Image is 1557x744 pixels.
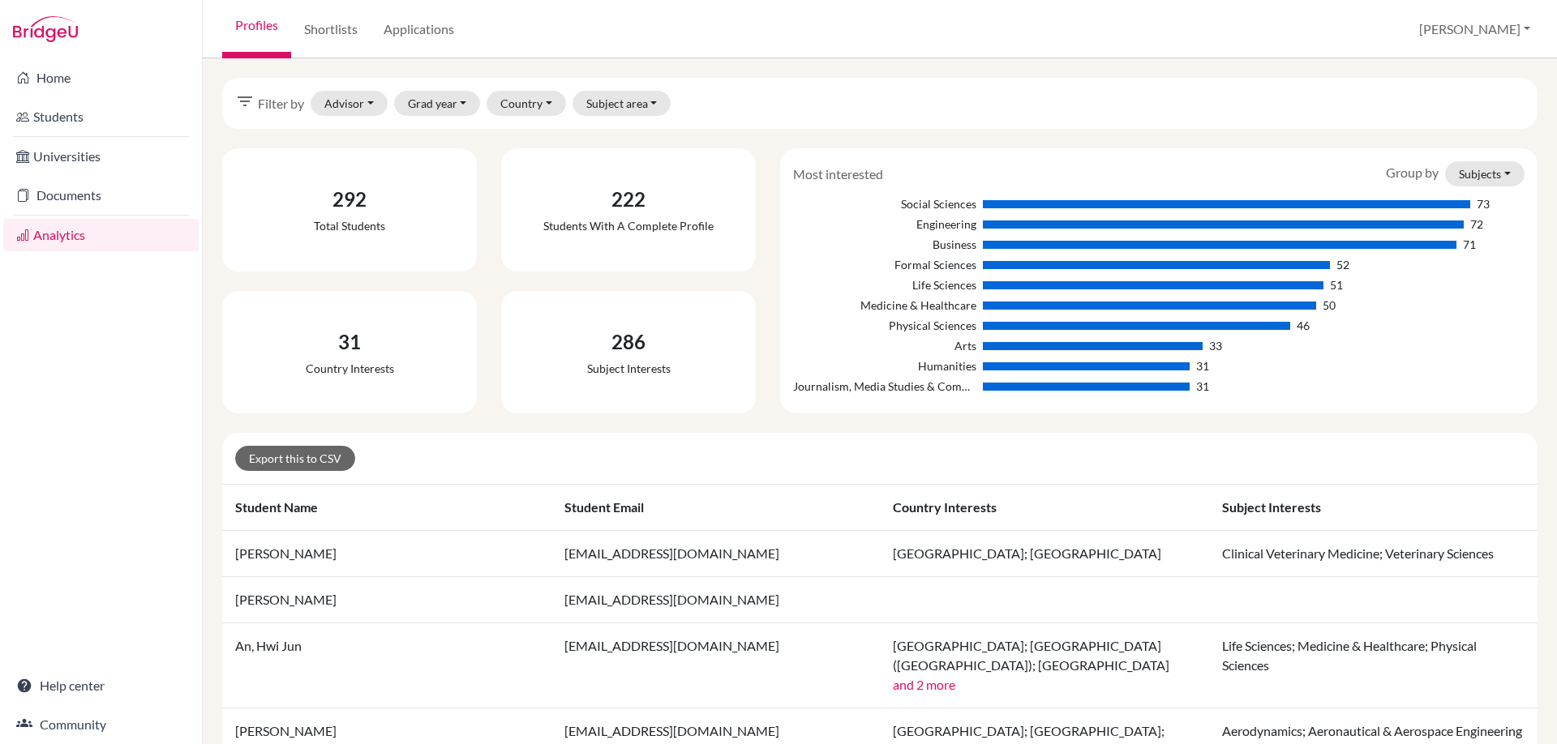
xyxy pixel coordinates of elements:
[3,62,199,94] a: Home
[394,91,481,116] button: Grad year
[235,446,355,471] a: Export this to CSV
[222,485,551,531] th: Student name
[793,276,976,293] div: Life Sciences
[3,140,199,173] a: Universities
[3,708,199,741] a: Community
[793,216,976,233] div: Engineering
[1374,161,1537,186] div: Group by
[880,623,1209,708] td: [GEOGRAPHIC_DATA]; [GEOGRAPHIC_DATA] ([GEOGRAPHIC_DATA]); [GEOGRAPHIC_DATA]
[793,236,976,253] div: Business
[543,185,714,214] div: 222
[1323,297,1336,314] div: 50
[314,217,385,234] div: Total students
[3,179,199,212] a: Documents
[1477,195,1490,212] div: 73
[1196,357,1209,374] div: 31
[793,297,976,314] div: Medicine & Healthcare
[258,94,304,113] span: Filter by
[306,360,394,377] div: Country interests
[551,531,881,577] td: [EMAIL_ADDRESS][DOMAIN_NAME]
[1463,236,1476,253] div: 71
[587,327,671,357] div: 286
[1209,337,1222,354] div: 33
[793,317,976,334] div: Physical Sciences
[1470,216,1483,233] div: 72
[793,256,976,273] div: Formal Sciences
[551,623,881,708] td: [EMAIL_ADDRESS][DOMAIN_NAME]
[3,219,199,251] a: Analytics
[222,577,551,623] td: [PERSON_NAME]
[781,165,895,184] div: Most interested
[222,531,551,577] td: [PERSON_NAME]
[487,91,566,116] button: Country
[1196,378,1209,395] div: 31
[793,195,976,212] div: Social Sciences
[573,91,671,116] button: Subject area
[551,577,881,623] td: [EMAIL_ADDRESS][DOMAIN_NAME]
[1330,276,1343,293] div: 51
[1445,161,1525,186] button: Subjects
[3,669,199,702] a: Help center
[543,217,714,234] div: Students with a complete profile
[880,485,1209,531] th: Country interests
[793,337,976,354] div: Arts
[551,485,881,531] th: Student email
[1209,485,1538,531] th: Subject interests
[235,92,255,111] i: filter_list
[793,378,976,395] div: Journalism, Media Studies & Communication
[793,357,976,374] div: Humanities
[1297,317,1310,334] div: 46
[587,360,671,377] div: Subject interests
[3,100,199,133] a: Students
[314,185,385,214] div: 292
[311,91,388,116] button: Advisor
[222,623,551,708] td: An, Hwi Jun
[306,327,394,357] div: 31
[1336,256,1349,273] div: 52
[1209,623,1538,708] td: Life Sciences; Medicine & Healthcare; Physical Sciences
[13,16,78,42] img: Bridge-U
[880,531,1209,577] td: [GEOGRAPHIC_DATA]; [GEOGRAPHIC_DATA]
[1412,14,1538,45] button: [PERSON_NAME]
[1209,531,1538,577] td: Clinical Veterinary Medicine; Veterinary Sciences
[893,675,955,695] button: and 2 more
